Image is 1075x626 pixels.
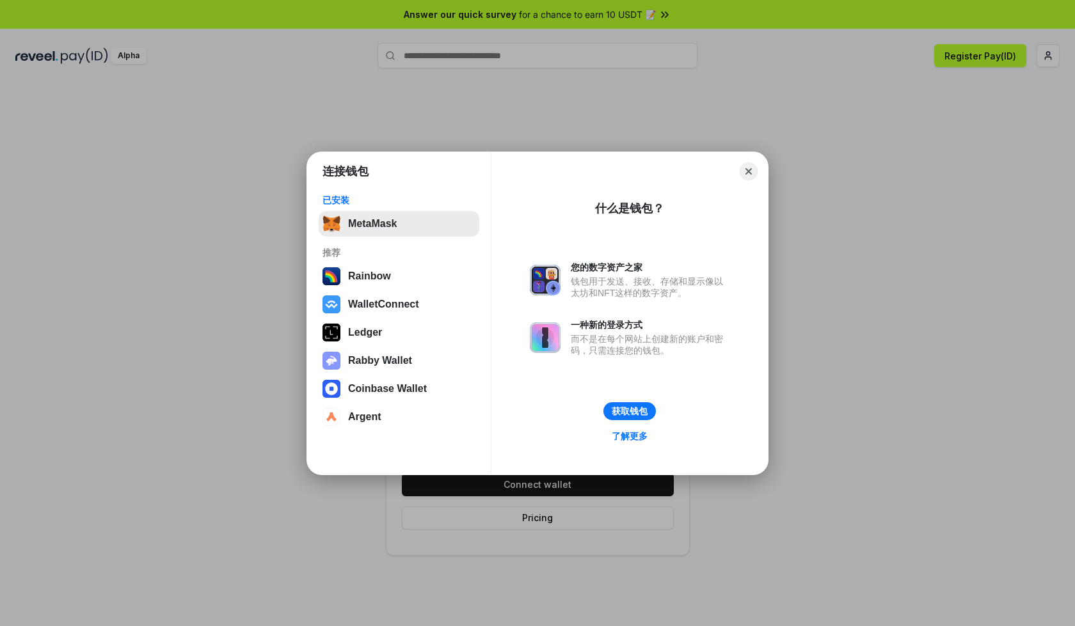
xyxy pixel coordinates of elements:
[319,376,479,402] button: Coinbase Wallet
[604,428,655,444] a: 了解更多
[322,352,340,370] img: svg+xml,%3Csvg%20xmlns%3D%22http%3A%2F%2Fwww.w3.org%2F2000%2Fsvg%22%20fill%3D%22none%22%20viewBox...
[322,380,340,398] img: svg+xml,%3Csvg%20width%3D%2228%22%20height%3D%2228%22%20viewBox%3D%220%200%2028%2028%22%20fill%3D...
[348,270,391,282] div: Rainbow
[595,201,664,216] div: 什么是钱包？
[612,430,648,442] div: 了解更多
[319,263,479,289] button: Rainbow
[571,276,729,299] div: 钱包用于发送、接收、存储和显示像以太坊和NFT这样的数字资产。
[322,408,340,426] img: svg+xml,%3Csvg%20width%3D%2228%22%20height%3D%2228%22%20viewBox%3D%220%200%2028%2028%22%20fill%3D...
[319,211,479,237] button: MetaMask
[530,265,561,295] img: svg+xml,%3Csvg%20xmlns%3D%22http%3A%2F%2Fwww.w3.org%2F2000%2Fsvg%22%20fill%3D%22none%22%20viewBox...
[319,320,479,345] button: Ledger
[348,411,381,423] div: Argent
[571,333,729,356] div: 而不是在每个网站上创建新的账户和密码，只需连接您的钱包。
[319,348,479,373] button: Rabby Wallet
[348,299,419,310] div: WalletConnect
[322,295,340,313] img: svg+xml,%3Csvg%20width%3D%2228%22%20height%3D%2228%22%20viewBox%3D%220%200%2028%2028%22%20fill%3D...
[322,215,340,233] img: svg+xml,%3Csvg%20fill%3D%22none%22%20height%3D%2233%22%20viewBox%3D%220%200%2035%2033%22%20width%...
[348,218,397,230] div: MetaMask
[571,319,729,331] div: 一种新的登录方式
[322,267,340,285] img: svg+xml,%3Csvg%20width%3D%22120%22%20height%3D%22120%22%20viewBox%3D%220%200%20120%20120%22%20fil...
[322,324,340,341] img: svg+xml,%3Csvg%20xmlns%3D%22http%3A%2F%2Fwww.w3.org%2F2000%2Fsvg%22%20width%3D%2228%22%20height%3...
[322,164,369,179] h1: 连接钱包
[348,327,382,338] div: Ledger
[612,405,648,417] div: 获取钱包
[319,292,479,317] button: WalletConnect
[319,404,479,430] button: Argent
[740,162,758,180] button: Close
[603,402,656,420] button: 获取钱包
[348,383,427,395] div: Coinbase Wallet
[322,247,475,258] div: 推荐
[571,262,729,273] div: 您的数字资产之家
[322,194,475,206] div: 已安装
[348,355,412,366] div: Rabby Wallet
[530,322,561,353] img: svg+xml,%3Csvg%20xmlns%3D%22http%3A%2F%2Fwww.w3.org%2F2000%2Fsvg%22%20fill%3D%22none%22%20viewBox...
